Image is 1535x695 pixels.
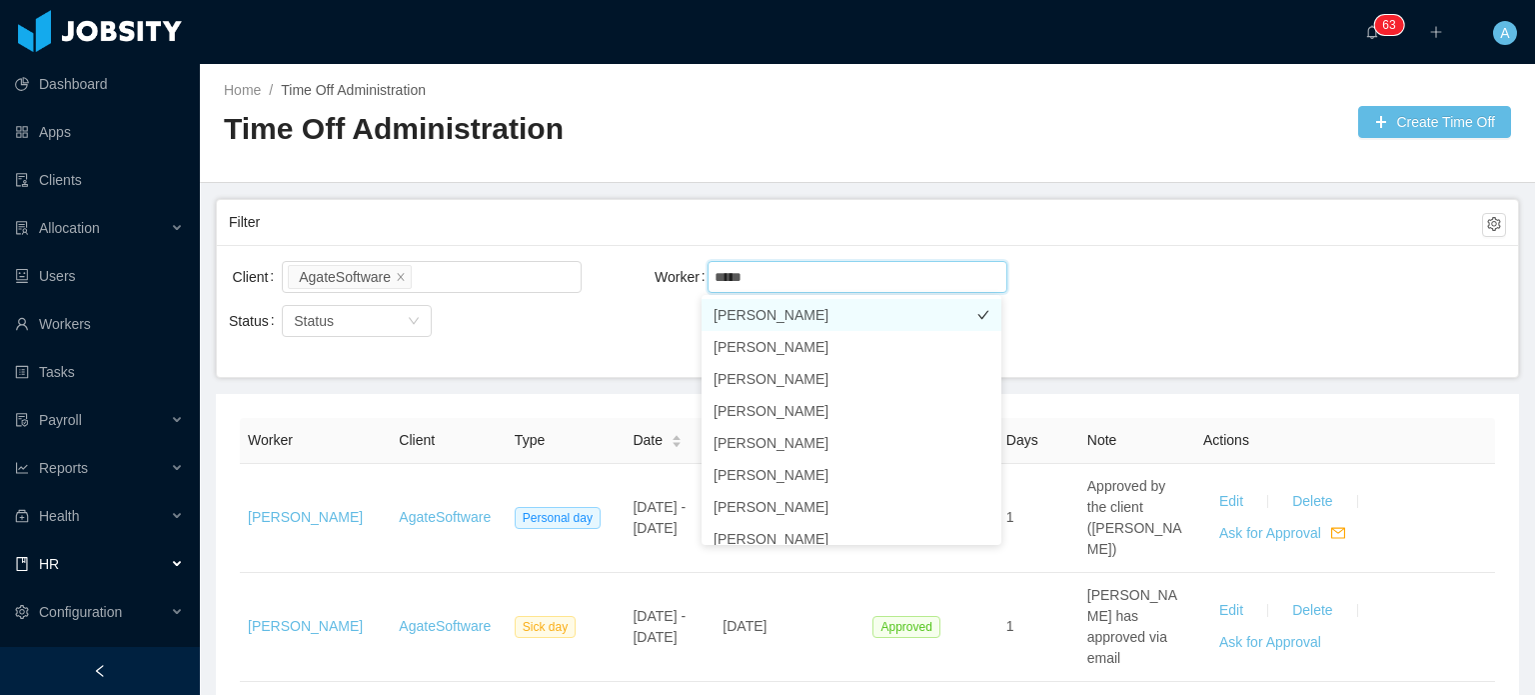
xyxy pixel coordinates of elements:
a: Home [224,82,261,98]
span: Reports [39,460,88,476]
li: [PERSON_NAME] [702,363,1001,395]
i: icon: check [977,341,989,353]
i: icon: setting [15,605,29,619]
div: AgateSoftware [299,266,391,288]
span: [PERSON_NAME] has approved via email [1087,587,1177,666]
li: [PERSON_NAME] [702,299,1001,331]
i: icon: bell [1365,25,1379,39]
span: 1 [1006,618,1014,634]
a: AgateSoftware [399,509,491,525]
button: Delete [1276,595,1348,627]
button: icon: plusCreate Time Off [1358,106,1511,138]
span: Health [39,508,79,524]
li: [PERSON_NAME] [702,395,1001,427]
button: Delete [1276,486,1348,518]
li: [PERSON_NAME] [702,459,1001,491]
i: icon: plus [1429,25,1443,39]
a: [PERSON_NAME] [248,618,363,634]
a: Time Off Administration [281,82,426,98]
li: [PERSON_NAME] [702,491,1001,523]
i: icon: check [977,437,989,449]
i: icon: close [396,271,406,283]
sup: 63 [1374,15,1403,35]
a: icon: auditClients [15,160,184,200]
label: Client [233,269,283,285]
span: HR [39,556,59,572]
li: [PERSON_NAME] [702,427,1001,459]
span: Payroll [39,412,82,428]
span: Status [294,313,334,329]
i: icon: line-chart [15,461,29,475]
i: icon: solution [15,221,29,235]
li: [PERSON_NAME] [702,523,1001,555]
label: Status [229,313,283,329]
button: Ask for Approval [1203,627,1337,659]
i: icon: caret-up [672,432,683,438]
i: icon: check [977,501,989,513]
span: Worker [248,432,293,448]
div: Sort [671,432,683,446]
span: Approved [872,616,939,638]
span: Allocation [39,220,100,236]
a: icon: appstoreApps [15,112,184,152]
i: icon: check [977,405,989,417]
i: icon: down [408,315,420,329]
button: Edit [1203,595,1259,627]
i: icon: check [977,309,989,321]
span: Personal day [515,507,601,529]
span: [DATE] - [DATE] [633,499,686,536]
button: icon: setting [1482,213,1506,237]
span: Client [399,432,435,448]
span: Date [633,430,663,451]
span: Actions [1203,432,1249,448]
span: Approved by the client ([PERSON_NAME]) [1087,478,1182,557]
a: icon: pie-chartDashboard [15,64,184,104]
li: AgateSoftware [288,265,412,289]
input: Client [416,265,427,289]
span: / [269,82,273,98]
span: A [1500,21,1509,45]
span: Configuration [39,604,122,620]
h2: Time Off Administration [224,109,867,150]
p: 6 [1382,15,1389,35]
i: icon: check [977,533,989,545]
a: icon: profileTasks [15,352,184,392]
a: icon: robotUsers [15,256,184,296]
span: Note [1087,432,1117,448]
span: [DATE] [723,618,767,634]
i: icon: medicine-box [15,509,29,523]
span: Sick day [515,616,576,638]
i: icon: check [977,373,989,385]
a: [PERSON_NAME] [248,509,363,525]
label: Worker [655,269,714,285]
span: 1 [1006,509,1014,525]
i: icon: caret-down [672,440,683,446]
a: icon: userWorkers [15,304,184,344]
i: icon: file-protect [15,413,29,427]
i: icon: check [977,469,989,481]
div: Filter [229,204,1482,241]
i: icon: book [15,557,29,571]
button: Edit [1203,486,1259,518]
span: Type [515,432,545,448]
li: [PERSON_NAME] [702,331,1001,363]
a: AgateSoftware [399,618,491,634]
span: Days [1006,432,1038,448]
p: 3 [1389,15,1396,35]
input: Worker [714,265,751,289]
button: Ask for Approvalmail [1203,518,1361,550]
span: [DATE] - [DATE] [633,608,686,645]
